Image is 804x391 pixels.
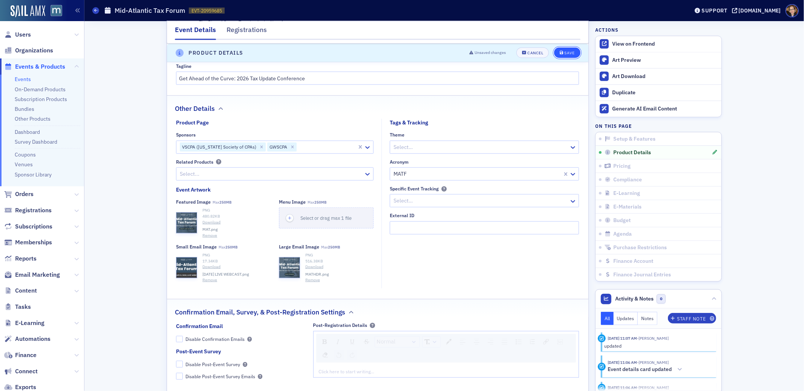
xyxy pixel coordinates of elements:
[457,337,468,347] div: Left
[321,245,340,250] span: Max
[4,238,52,247] a: Memberships
[305,277,320,283] button: Remove
[598,334,606,342] div: Update
[175,25,216,40] div: Event Details
[4,303,31,311] a: Tasks
[554,48,580,58] button: Save
[15,138,57,145] a: Survey Dashboard
[596,68,721,84] a: Art Download
[319,368,574,375] div: rdw-editor
[202,213,271,219] div: 480.82 KB
[616,295,654,303] span: Activity & Notes
[657,294,666,304] span: 0
[475,50,506,56] span: Unsaved changes
[51,5,62,17] img: SailAMX
[513,337,524,347] div: Unordered
[614,217,631,224] span: Budget
[202,277,217,283] button: Remove
[471,337,482,347] div: Center
[15,255,37,263] span: Reports
[347,337,358,347] div: Underline
[4,319,44,327] a: E-Learning
[15,161,33,168] a: Venues
[202,264,271,270] a: Download
[328,245,340,250] span: 250MB
[4,190,34,198] a: Orders
[305,264,374,270] a: Download
[596,84,721,101] button: Duplicate
[176,199,211,205] div: Featured Image
[739,7,781,14] div: [DOMAIN_NAME]
[175,104,215,113] h2: Other Details
[4,287,37,295] a: Content
[4,271,60,279] a: Email Marketing
[15,335,51,343] span: Automations
[422,336,441,348] div: rdw-dropdown
[334,350,344,360] div: Undo
[377,337,396,346] span: Normal
[15,222,52,231] span: Subscriptions
[15,115,51,122] a: Other Products
[612,57,718,64] div: Art Preview
[614,312,638,325] button: Updates
[598,363,606,371] div: Activity
[219,245,238,250] span: Max
[361,337,372,347] div: Strikethrough
[185,361,240,368] div: Disable Post-Event Survey
[305,271,329,278] span: MATHDR.png
[175,307,345,317] h2: Confirmation Email, Survey, & Post-Registration Settings
[614,190,640,197] span: E-Learning
[539,336,553,348] div: rdw-link-control
[202,252,271,258] div: PNG
[308,200,326,205] span: Max
[612,41,718,48] div: View on Frontend
[45,5,62,18] a: View Homepage
[11,5,45,17] a: SailAMX
[15,351,37,359] span: Finance
[637,336,669,341] span: Dee Sullivan
[176,348,221,356] div: Post-Event Survey
[608,336,637,341] time: 8/13/2025 11:07 AM
[15,367,38,376] span: Connect
[605,342,711,349] div: updated
[15,86,66,93] a: On-Demand Products
[390,159,409,165] div: Acronym
[614,258,654,265] span: Finance Account
[595,123,722,129] h4: On this page
[15,303,31,311] span: Tasks
[608,366,685,374] button: Event details card updated
[15,238,52,247] span: Memberships
[456,336,511,348] div: rdw-textalign-control
[4,335,51,343] a: Automations
[15,31,31,39] span: Users
[288,143,297,152] div: Remove GWSCPA
[267,143,288,152] div: GWSCPA
[390,186,439,192] div: Specific Event Tracking
[305,252,374,258] div: PNG
[176,322,223,330] div: Confirmation Email
[320,350,331,360] div: Remove
[115,6,185,15] h1: Mid-Atlantic Tax Forum
[15,271,60,279] span: Email Marketing
[511,336,539,348] div: rdw-list-control
[320,337,329,347] div: Bold
[15,206,52,215] span: Registrations
[313,331,579,378] div: rdw-wrapper
[316,334,576,363] div: rdw-toolbar
[15,46,53,55] span: Organizations
[732,8,784,13] button: [DOMAIN_NAME]
[176,119,209,127] div: Product Page
[314,200,326,205] span: 250MB
[202,219,271,225] a: Download
[553,336,567,348] div: rdw-image-control
[638,312,657,325] button: Notes
[180,143,257,152] div: VSCPA ([US_STATE] Society of CPAs)
[15,129,40,135] a: Dashboard
[614,136,656,143] span: Setup & Features
[637,360,669,365] span: Dee Sullivan
[527,51,543,55] div: Cancel
[202,258,271,264] div: 17.34 KB
[4,255,37,263] a: Reports
[608,366,672,373] h5: Event details card updated
[637,385,669,390] span: Dee Sullivan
